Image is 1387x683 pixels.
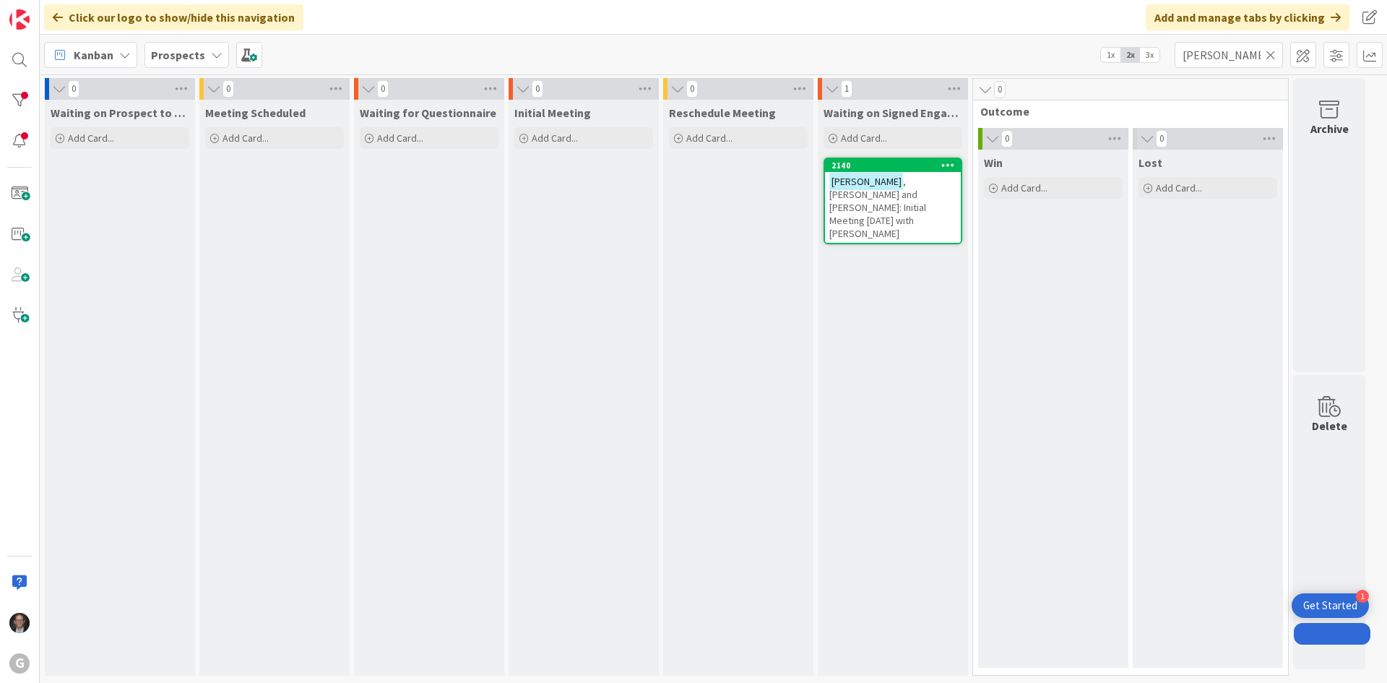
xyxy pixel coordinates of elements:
span: Reschedule Meeting [669,106,776,120]
span: Outcome [980,104,1270,119]
span: Add Card... [222,132,269,145]
div: Delete [1312,417,1347,434]
b: Prospects [151,48,205,62]
span: Waiting on Prospect to Schedule [51,106,189,120]
span: 0 [222,80,234,98]
div: G [9,653,30,674]
span: 1x [1101,48,1120,62]
div: 1 [1356,590,1369,603]
div: 2140[PERSON_NAME], [PERSON_NAME] and [PERSON_NAME]: Initial Meeting [DATE] with [PERSON_NAME] [825,159,961,243]
span: Meeting Scheduled [205,106,306,120]
div: Get Started [1303,598,1357,613]
span: 0 [994,81,1006,98]
span: Waiting for Questionnaire [360,106,496,120]
span: Win [984,155,1003,170]
span: Lost [1138,155,1162,170]
span: 0 [532,80,543,98]
div: Click our logo to show/hide this navigation [44,4,303,30]
span: Add Card... [532,132,578,145]
span: Add Card... [686,132,733,145]
img: JT [9,613,30,633]
span: 0 [686,80,698,98]
span: Add Card... [377,132,423,145]
mark: [PERSON_NAME] [829,173,903,189]
span: Add Card... [1156,181,1202,194]
span: 0 [1001,130,1013,147]
span: 3x [1140,48,1159,62]
span: , [PERSON_NAME] and [PERSON_NAME]: Initial Meeting [DATE] with [PERSON_NAME] [829,175,926,240]
input: Quick Filter... [1175,42,1283,68]
span: Waiting on Signed Engagement Letter [824,106,962,120]
div: Open Get Started checklist, remaining modules: 1 [1292,593,1369,618]
span: Add Card... [68,132,114,145]
div: 2140 [831,160,961,171]
span: Add Card... [841,132,887,145]
span: 1 [841,80,852,98]
span: 0 [68,80,79,98]
span: 2x [1120,48,1140,62]
span: 0 [1156,130,1167,147]
span: Add Card... [1001,181,1047,194]
span: 0 [377,80,389,98]
img: Visit kanbanzone.com [9,9,30,30]
div: 2140 [825,159,961,172]
a: 2140[PERSON_NAME], [PERSON_NAME] and [PERSON_NAME]: Initial Meeting [DATE] with [PERSON_NAME] [824,158,962,244]
span: Initial Meeting [514,106,591,120]
div: Add and manage tabs by clicking [1146,4,1349,30]
div: Archive [1310,120,1349,137]
span: Kanban [74,46,113,64]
